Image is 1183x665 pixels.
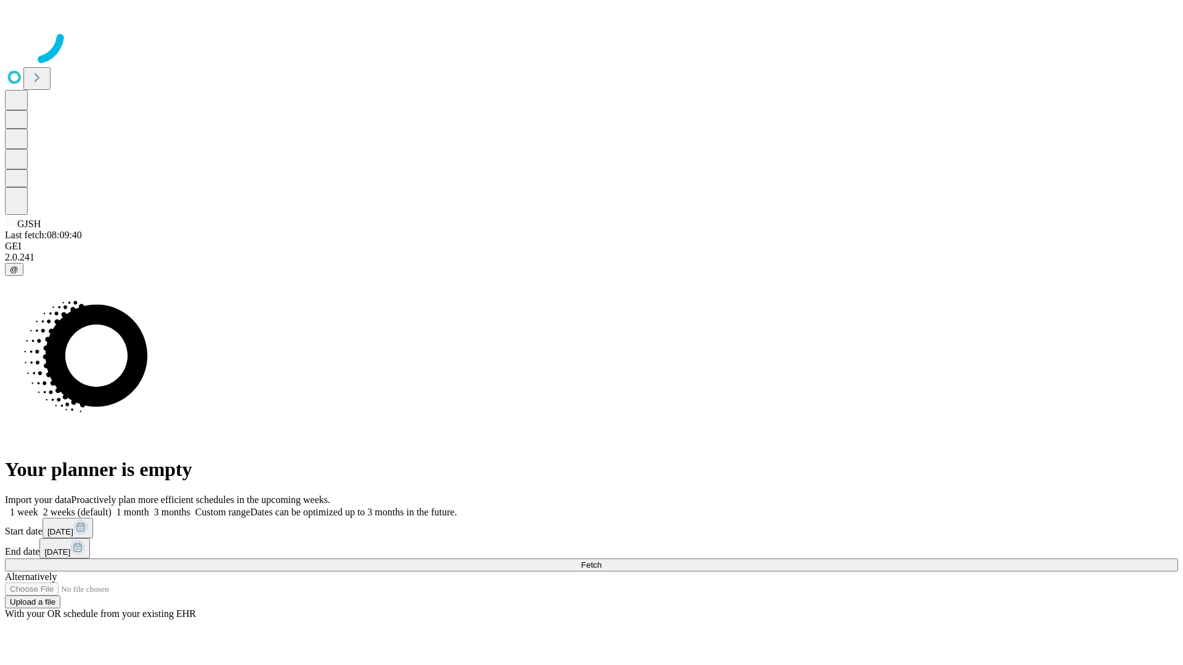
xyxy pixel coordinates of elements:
[71,494,330,505] span: Proactively plan more efficient schedules in the upcoming weeks.
[5,518,1178,538] div: Start date
[39,538,90,558] button: [DATE]
[116,507,149,517] span: 1 month
[10,265,18,274] span: @
[5,263,23,276] button: @
[5,241,1178,252] div: GEI
[5,252,1178,263] div: 2.0.241
[5,538,1178,558] div: End date
[250,507,457,517] span: Dates can be optimized up to 3 months in the future.
[581,560,601,570] span: Fetch
[43,518,93,538] button: [DATE]
[43,507,112,517] span: 2 weeks (default)
[10,507,38,517] span: 1 week
[5,608,196,619] span: With your OR schedule from your existing EHR
[5,458,1178,481] h1: Your planner is empty
[5,558,1178,571] button: Fetch
[47,527,73,536] span: [DATE]
[5,595,60,608] button: Upload a file
[44,547,70,557] span: [DATE]
[17,219,41,229] span: GJSH
[5,571,57,582] span: Alternatively
[5,230,82,240] span: Last fetch: 08:09:40
[195,507,250,517] span: Custom range
[5,494,71,505] span: Import your data
[154,507,190,517] span: 3 months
